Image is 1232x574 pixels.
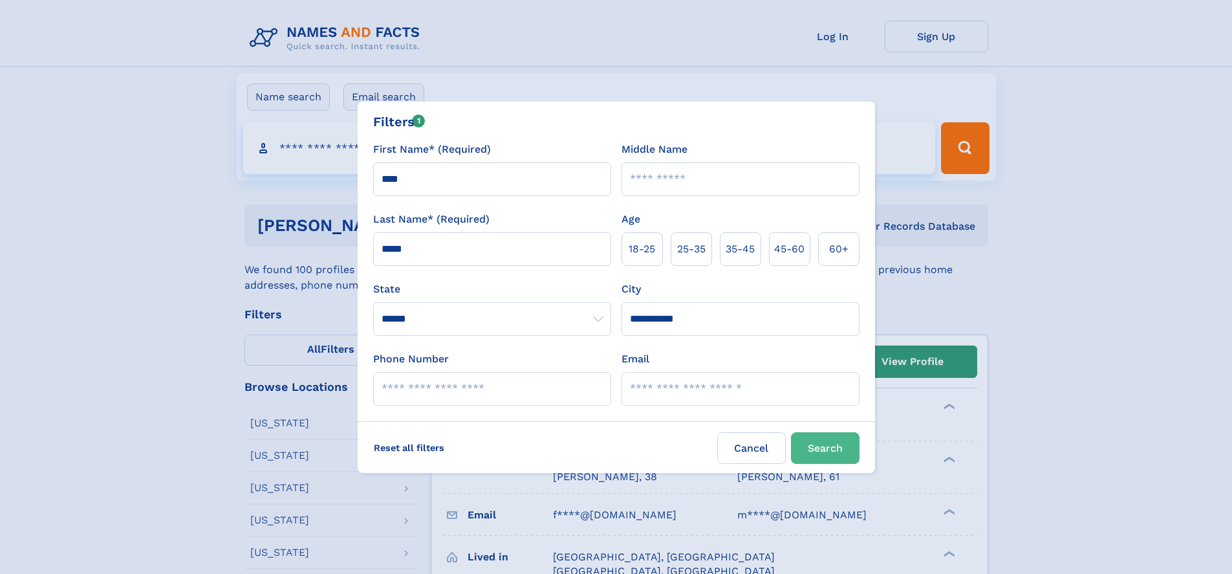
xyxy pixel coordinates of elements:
[829,241,848,257] span: 60+
[621,281,641,297] label: City
[774,241,805,257] span: 45‑60
[373,212,490,227] label: Last Name* (Required)
[373,351,449,367] label: Phone Number
[621,351,649,367] label: Email
[365,432,453,463] label: Reset all filters
[791,432,859,464] button: Search
[677,241,706,257] span: 25‑35
[621,212,640,227] label: Age
[726,241,755,257] span: 35‑45
[717,432,786,464] label: Cancel
[373,281,611,297] label: State
[373,142,491,157] label: First Name* (Required)
[373,112,426,131] div: Filters
[621,142,687,157] label: Middle Name
[629,241,655,257] span: 18‑25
